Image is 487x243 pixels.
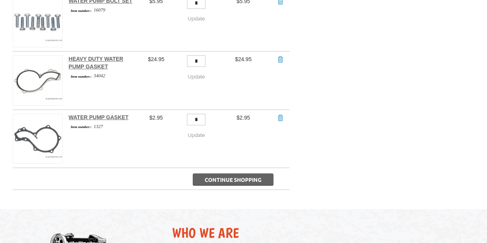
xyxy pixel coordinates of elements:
span: $24.95 [148,56,164,62]
span: Item number:: [68,8,93,13]
a: Heavy Duty Water Pump Gasket [68,56,123,70]
a: Remove Item [276,55,284,63]
span: Update [188,74,205,80]
span: $2.95 [237,115,250,121]
h2: Who We Are [172,225,470,241]
span: $2.95 [149,115,163,121]
a: Remove Item [276,114,284,121]
img: Heavy Duty Water Pump Gasket [13,56,62,105]
div: 16079 [68,7,137,13]
span: Update [188,132,205,138]
span: Update [188,16,205,22]
button: Continue Shopping [193,173,274,186]
span: $24.95 [235,56,252,62]
div: 34042 [68,72,137,79]
span: Item number:: [68,74,93,79]
span: Continue Shopping [205,176,262,183]
span: Item number:: [68,124,93,130]
a: Water Pump Gasket [68,114,128,120]
img: Water Pump Gasket [13,114,62,163]
div: 1327 [68,123,137,130]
